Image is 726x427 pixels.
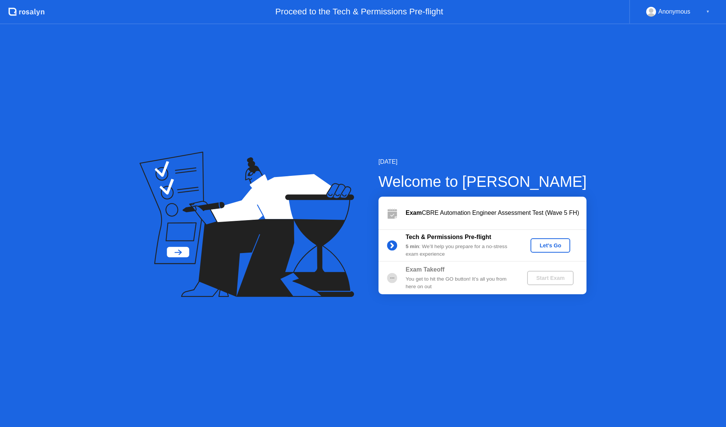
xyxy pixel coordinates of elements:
button: Start Exam [527,271,574,285]
b: Tech & Permissions Pre-flight [406,234,491,240]
div: ▼ [706,7,710,17]
button: Let's Go [531,238,570,253]
b: 5 min [406,244,419,249]
div: CBRE Automation Engineer Assessment Test (Wave 5 FH) [406,208,586,217]
div: Let's Go [534,242,567,248]
b: Exam Takeoff [406,266,445,273]
b: Exam [406,210,422,216]
div: You get to hit the GO button! It’s all you from here on out [406,275,515,291]
div: : We’ll help you prepare for a no-stress exam experience [406,243,515,258]
div: Start Exam [530,275,571,281]
div: [DATE] [379,157,587,166]
div: Welcome to [PERSON_NAME] [379,170,587,193]
div: Anonymous [658,7,690,17]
